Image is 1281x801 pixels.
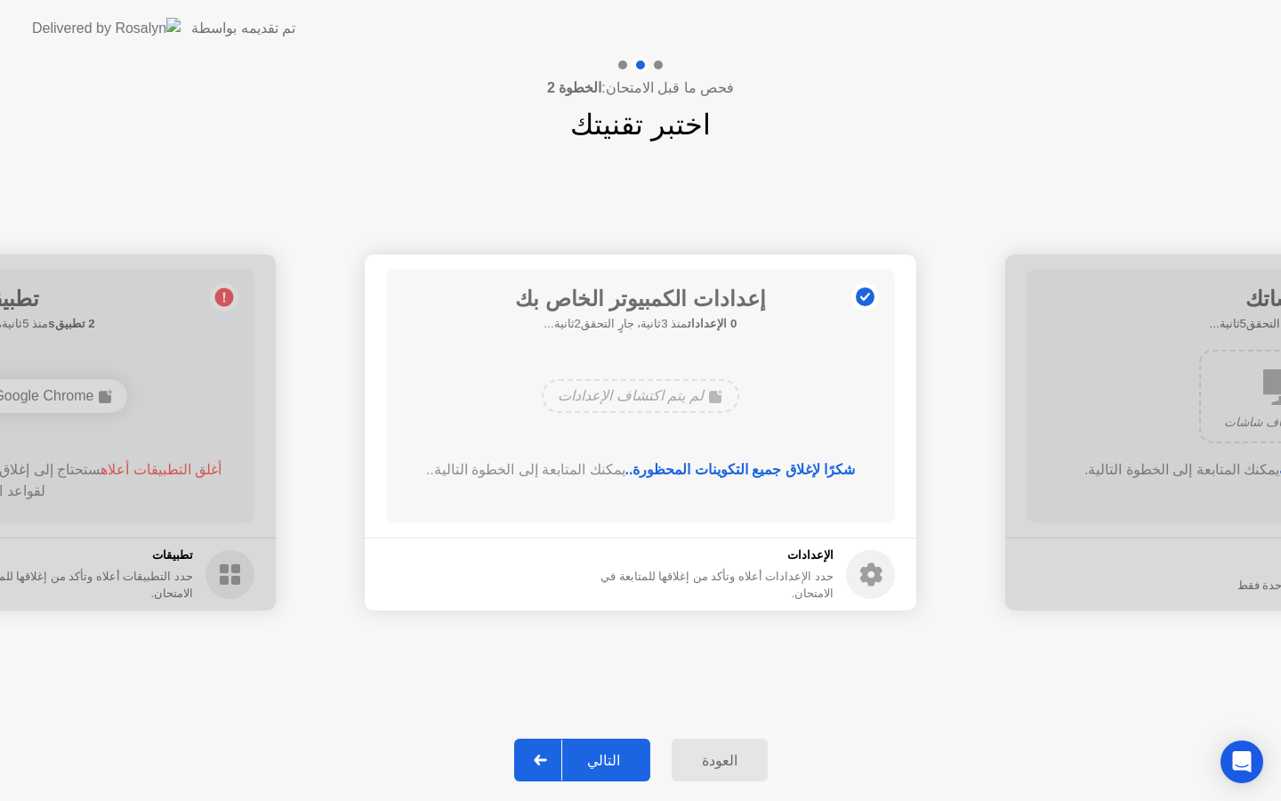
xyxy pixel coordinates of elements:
[542,379,738,413] div: لم يتم اكتشاف الإعدادات
[625,462,856,477] b: شكرًا لإغلاق جميع التكوينات المحظورة..
[32,18,181,38] img: Delivered by Rosalyn
[562,752,645,769] div: التالي
[547,77,734,99] h4: فحص ما قبل الامتحان:
[191,18,295,39] div: تم تقديمه بواسطة
[1221,740,1263,783] div: Open Intercom Messenger
[564,546,834,564] h5: الإعدادات
[564,568,834,602] div: حدد الإعدادات أعلاه وتأكد من إغلاقها للمتابعة في الامتحان.
[570,103,711,146] h1: اختبر تقنيتك
[677,752,762,769] div: العودة
[412,459,870,481] div: يمكنك المتابعة إلى الخطوة التالية..
[514,739,650,781] button: التالي
[672,739,768,781] button: العودة
[515,283,766,315] h1: إعدادات الكمبيوتر الخاص بك
[688,317,737,330] b: 0 الإعدادات
[515,315,766,333] h5: منذ 3ثانية، جارٍ التحقق2ثانية...
[547,80,601,95] b: الخطوة 2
